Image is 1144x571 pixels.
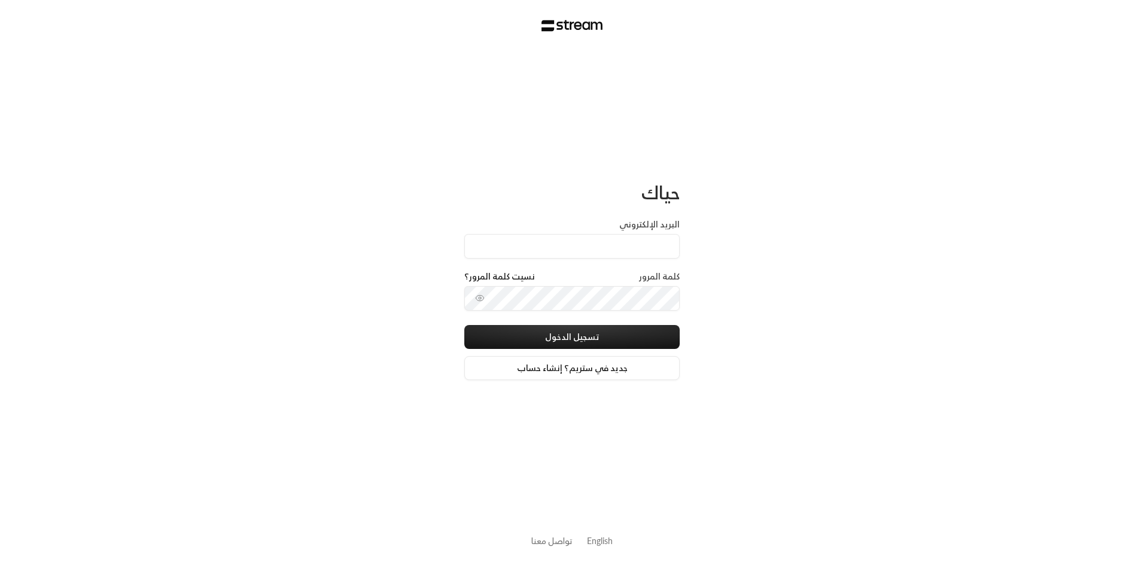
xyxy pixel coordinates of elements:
[531,533,573,548] a: تواصل معنا
[464,271,535,283] a: نسيت كلمة المرور؟
[541,20,603,32] img: Stream Logo
[641,177,680,208] span: حياك
[619,218,680,230] label: البريد الإلكتروني
[464,325,680,349] button: تسجيل الدخول
[639,271,680,283] label: كلمة المرور
[531,534,573,547] button: تواصل معنا
[464,356,680,380] a: جديد في ستريم؟ إنشاء حساب
[470,288,489,308] button: toggle password visibility
[587,530,613,552] a: English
